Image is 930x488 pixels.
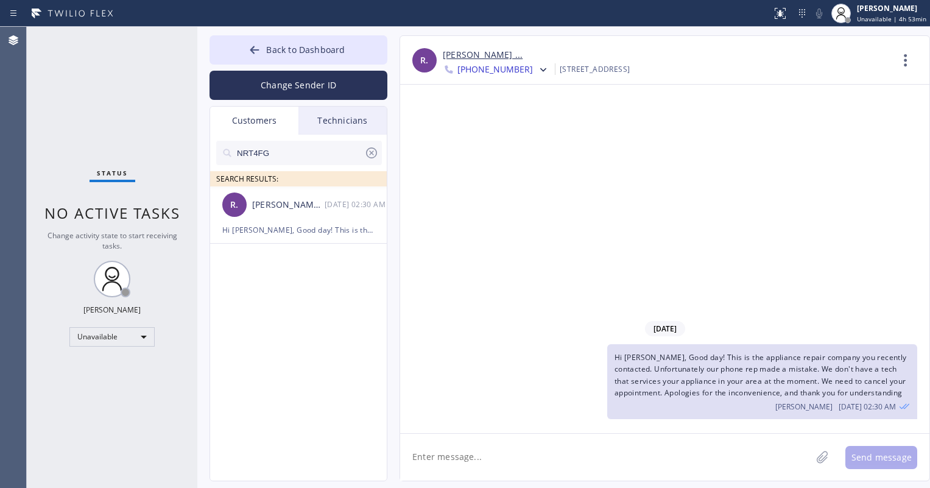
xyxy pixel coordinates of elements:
a: [PERSON_NAME] ... [443,48,523,62]
div: Unavailable [69,327,155,347]
div: Technicians [298,107,387,135]
input: Search [236,141,364,165]
span: Back to Dashboard [266,44,345,55]
div: [PERSON_NAME] ... [252,198,325,212]
div: [PERSON_NAME] [857,3,926,13]
div: [STREET_ADDRESS] [560,62,630,76]
span: [PHONE_NUMBER] [457,63,533,78]
span: SEARCH RESULTS: [216,174,278,184]
button: Send message [845,446,917,469]
span: [PERSON_NAME] [775,401,833,412]
button: Back to Dashboard [210,35,387,65]
span: [DATE] [645,321,685,336]
span: Unavailable | 4h 53min [857,15,926,23]
div: Customers [210,107,298,135]
div: Hi [PERSON_NAME], Good day! This is the appliance repair company you recently contacted. Unfortun... [222,223,375,237]
span: Status [97,169,128,177]
button: Change Sender ID [210,71,387,100]
span: R. [420,54,428,68]
span: Change activity state to start receiving tasks. [48,230,177,251]
span: [DATE] 02:30 AM [839,401,896,412]
button: Mute [811,5,828,22]
span: No active tasks [44,203,180,223]
span: Hi [PERSON_NAME], Good day! This is the appliance repair company you recently contacted. Unfortun... [615,352,907,398]
div: 10/09/2025 9:30 AM [607,344,918,419]
div: [PERSON_NAME] [83,305,141,315]
div: 10/09/2025 9:30 AM [325,197,388,211]
span: R. [230,198,238,212]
